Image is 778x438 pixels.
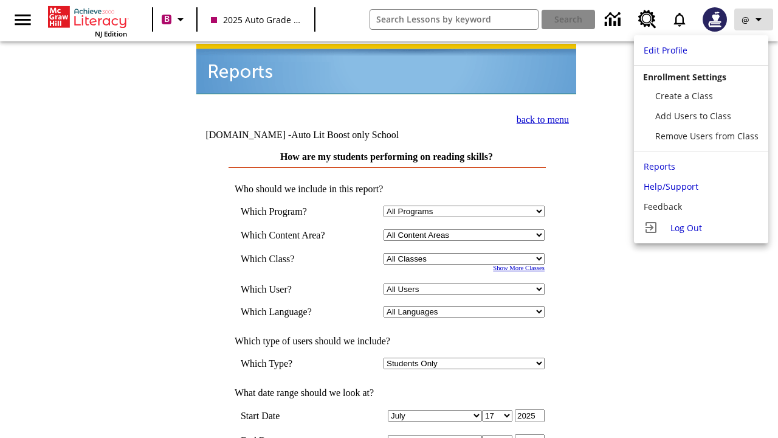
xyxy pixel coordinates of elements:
span: Log Out [670,222,702,234]
span: Add Users to Class [655,110,731,122]
span: Edit Profile [644,44,687,56]
span: Feedback [644,201,682,212]
span: Reports [644,161,675,172]
span: Create a Class [655,90,713,102]
span: Remove Users from Class [655,130,759,142]
span: Help/Support [644,181,698,192]
span: Enrollment Settings [643,71,726,83]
